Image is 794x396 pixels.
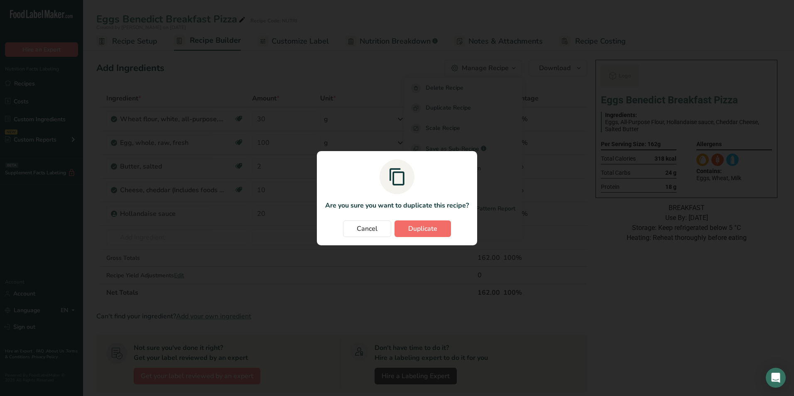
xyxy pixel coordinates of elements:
span: Cancel [357,224,377,234]
p: Are you sure you want to duplicate this recipe? [325,200,469,210]
button: Duplicate [395,220,451,237]
div: Open Intercom Messenger [766,368,786,388]
span: Duplicate [408,224,437,234]
button: Cancel [343,220,391,237]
